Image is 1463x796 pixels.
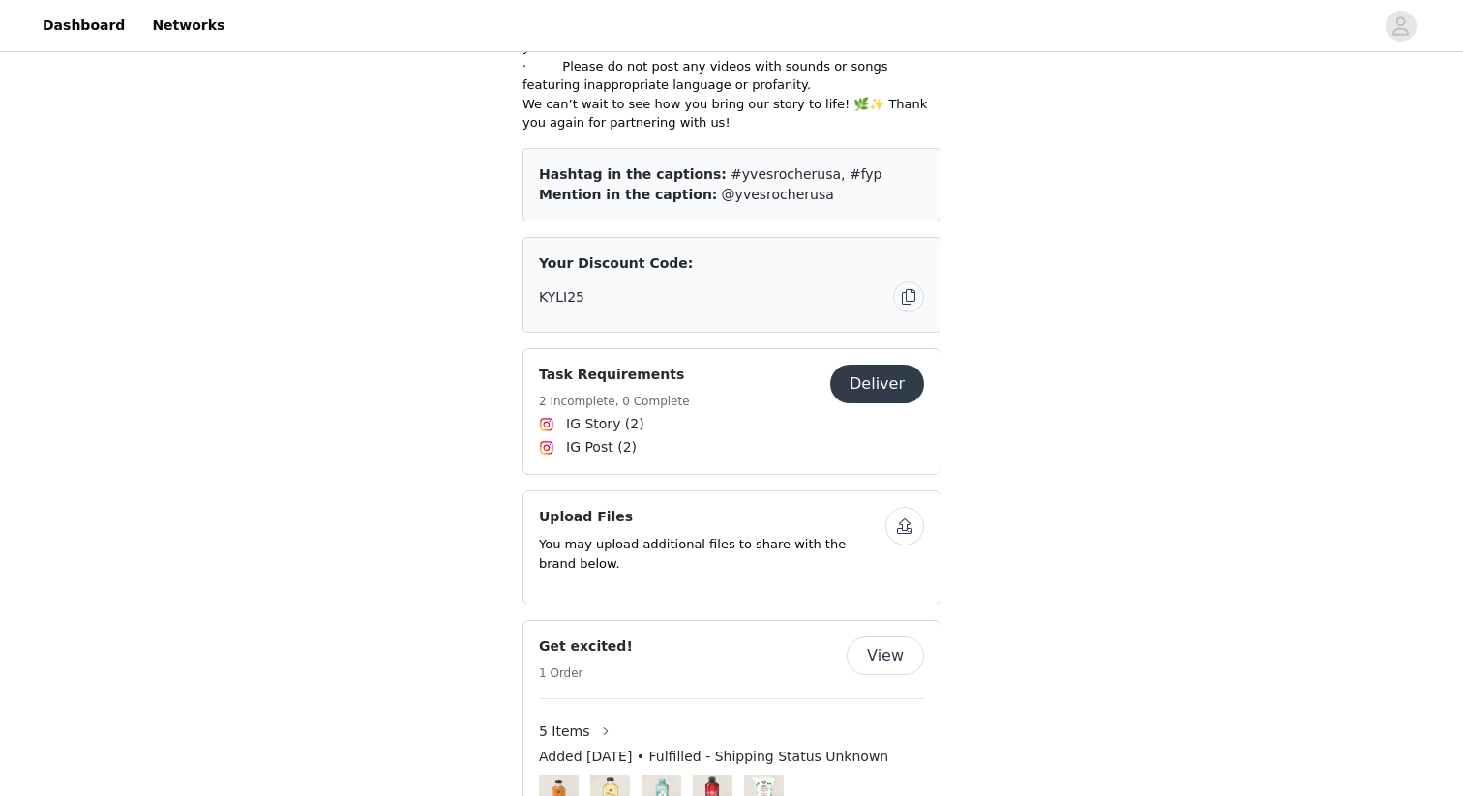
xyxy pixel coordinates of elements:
[1391,11,1410,42] div: avatar
[566,414,644,434] span: IG Story (2)
[539,253,693,274] span: Your Discount Code:
[539,636,633,657] h4: Get excited!
[539,664,633,682] h5: 1 Order
[539,187,717,202] span: Mention in the caption:
[539,417,554,432] img: Instagram Icon
[539,722,590,742] span: 5 Items
[539,747,888,767] span: Added [DATE] • Fulfilled - Shipping Status Unknown
[539,365,690,385] h4: Task Requirements
[522,59,888,93] span: · Please do not post any videos with sounds or songs featuring inappropriate language or profanity.
[539,440,554,456] img: Instagram Icon
[731,166,881,182] span: #yvesrocherusa, #fyp
[522,348,940,475] div: Task Requirements
[722,187,834,202] span: @yvesrocherusa
[140,4,236,47] a: Networks
[539,507,885,527] h4: Upload Files
[539,166,727,182] span: Hashtag in the captions:
[31,4,136,47] a: Dashboard
[847,636,924,675] button: View
[539,393,690,410] h5: 2 Incomplete, 0 Complete
[522,95,940,133] p: We can’t wait to see how you bring our story to life! 🌿✨ Thank you again for partnering with us!
[539,535,885,573] p: You may upload additional files to share with the brand below.
[566,437,637,457] span: IG Post (2)
[830,365,924,403] button: Deliver
[539,287,584,308] span: KYLI25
